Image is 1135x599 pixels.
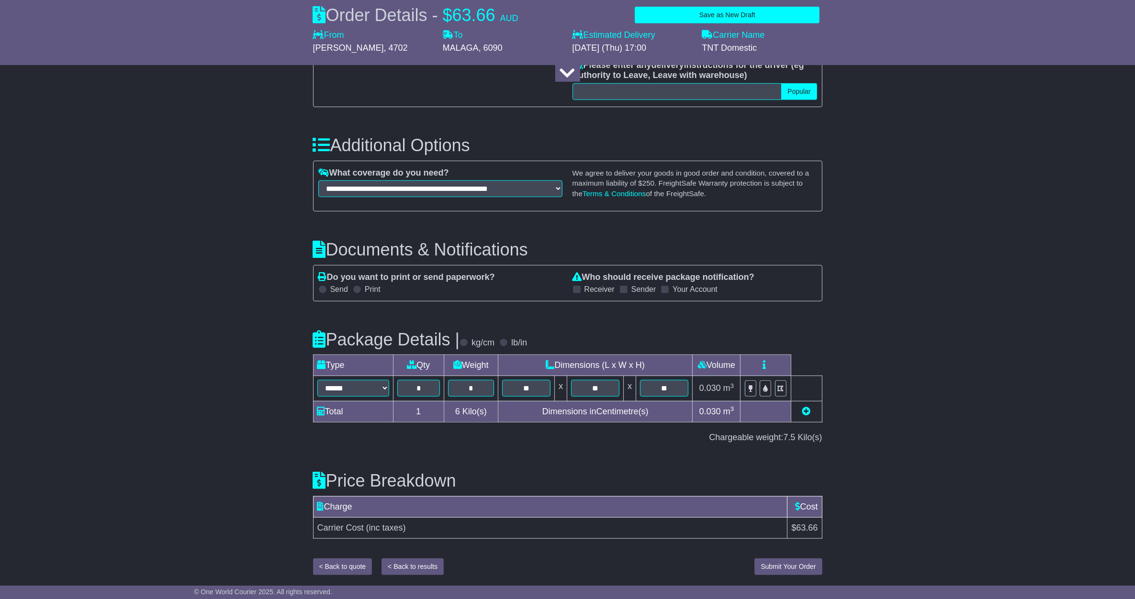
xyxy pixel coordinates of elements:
button: Submit Your Order [754,558,822,575]
td: Kilo(s) [444,401,498,422]
h3: Documents & Notifications [313,240,822,259]
td: x [555,376,567,401]
td: Cost [787,496,822,517]
td: Dimensions (L x W x H) [498,355,693,376]
td: Dimensions in Centimetre(s) [498,401,693,422]
h3: Additional Options [313,136,822,155]
span: © One World Courier 2025. All rights reserved. [194,588,332,596]
td: 1 [393,401,444,422]
button: < Back to results [382,558,444,575]
span: 7.5 [783,433,795,442]
span: m [723,383,734,393]
small: We agree to deliver your goods in good order and condition, covered to a maximum liability of $ .... [573,169,809,198]
span: Submit Your Order [761,563,816,570]
label: kg/cm [472,338,494,348]
div: TNT Domestic [702,43,822,54]
span: , 6090 [479,43,503,53]
td: Weight [444,355,498,376]
a: Add new item [802,407,811,416]
span: 6 [455,407,460,416]
span: MALAGA [443,43,479,53]
button: Save as New Draft [635,7,820,23]
label: Do you want to print or send paperwork? [318,272,495,283]
span: (inc taxes) [366,523,406,532]
label: Your Account [673,285,718,294]
span: 63.66 [452,5,495,25]
td: x [624,376,636,401]
sup: 3 [730,405,734,412]
sup: 3 [730,382,734,389]
span: Carrier Cost [317,523,364,532]
span: 250 [642,179,655,187]
span: AUD [500,13,518,23]
td: Total [313,401,393,422]
td: Volume [693,355,741,376]
label: Who should receive package notification? [573,272,754,283]
td: Type [313,355,393,376]
div: [DATE] (Thu) 17:00 [573,43,693,54]
span: 0.030 [699,407,721,416]
span: $63.66 [791,523,818,532]
label: Estimated Delivery [573,30,693,41]
span: $ [443,5,452,25]
label: Receiver [584,285,615,294]
span: , 4702 [384,43,408,53]
button: < Back to quote [313,558,372,575]
label: Send [330,285,348,294]
label: Sender [631,285,656,294]
td: Charge [313,496,787,517]
a: Terms & Conditions [583,189,646,198]
span: m [723,407,734,416]
span: 0.030 [699,383,721,393]
div: Order Details - [313,5,518,25]
button: Popular [781,83,817,100]
h3: Package Details | [313,330,460,349]
span: [PERSON_NAME] [313,43,384,53]
label: Carrier Name [702,30,765,41]
td: Qty [393,355,444,376]
label: What coverage do you need? [318,168,449,178]
h3: Price Breakdown [313,471,822,490]
div: Chargeable weight: Kilo(s) [313,433,822,443]
label: Print [365,285,381,294]
label: From [313,30,344,41]
label: To [443,30,463,41]
label: lb/in [511,338,527,348]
